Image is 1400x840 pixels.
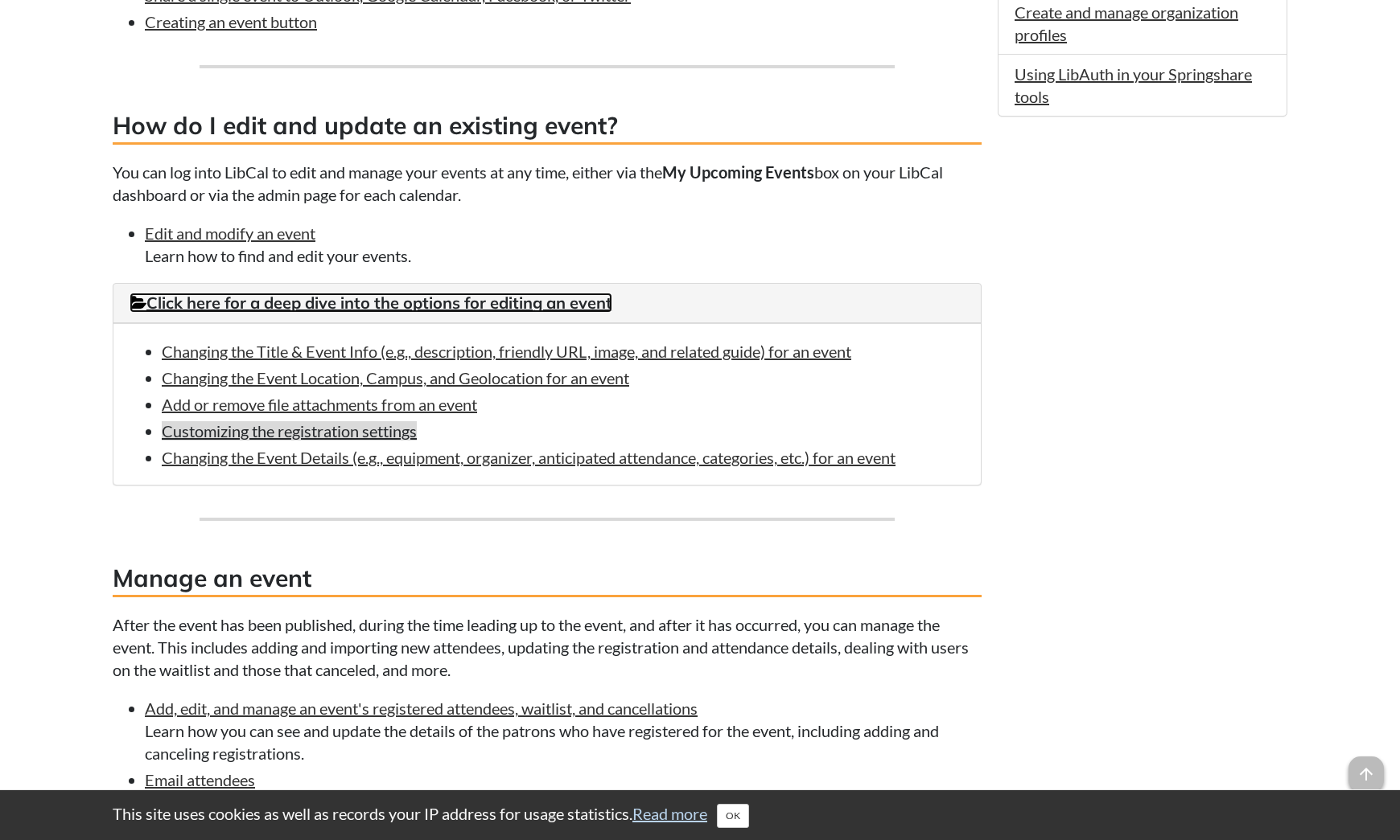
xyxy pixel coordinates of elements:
li: Learn how to quickly email attendees or users on the waitlist. [145,768,982,813]
a: Click here for a deep dive into the options for editing an event [130,293,612,313]
h3: How do I edit and update an existing event? [113,109,982,145]
strong: My Upcoming Events [662,162,814,182]
a: Add, edit, and manage an event's registered attendees, waitlist, and cancellations [145,699,698,718]
a: Creating an event button [145,12,317,31]
a: Changing the Title & Event Info (e.g., description, friendly URL, image, and related guide) for a... [162,342,851,361]
a: Email attendees [145,770,255,789]
p: After the event has been published, during the time leading up to the event, and after it has occ... [113,613,982,681]
a: Read more [632,804,707,823]
p: You can log into LibCal to edit and manage your events at any time, either via the box on your Li... [113,161,982,206]
a: Edit and modify an event [145,223,315,243]
a: Changing the Event Details (e.g., equipment, organizer, anticipated attendance, categories, etc.)... [162,448,896,467]
h3: Manage an event [113,561,982,597]
li: Learn how to find and edit your events. [145,222,982,267]
a: Customizing the registration settings [162,421,417,440]
a: Create and manage organization profiles [1015,2,1238,44]
li: Learn how you can see and update the details of the patrons who have registered for the event, in... [145,697,982,764]
a: arrow_upward [1349,758,1384,777]
a: Add or remove file attachments from an event [162,395,477,414]
a: Using LibAuth in your Springshare tools [1015,64,1252,106]
span: arrow_upward [1349,756,1384,792]
a: Changing the Event Location, Campus, and Geolocation for an event [162,368,629,387]
div: This site uses cookies as well as records your IP address for usage statistics. [97,802,1303,828]
button: Close [717,804,749,828]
